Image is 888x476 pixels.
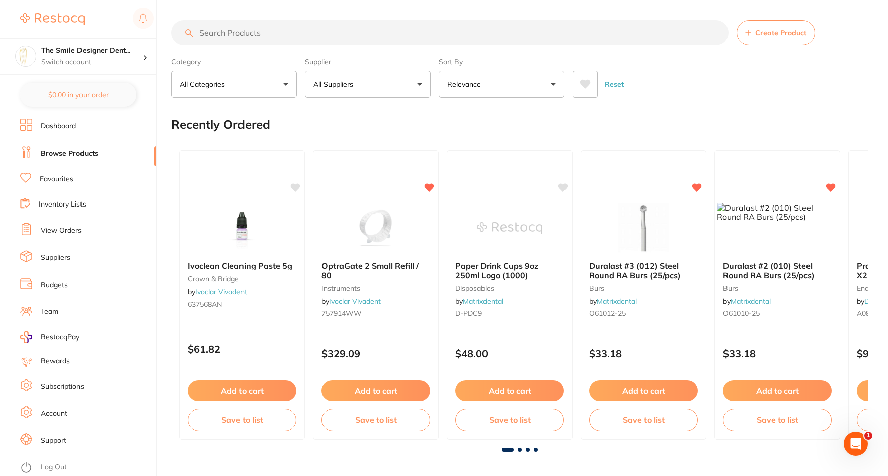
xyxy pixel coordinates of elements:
small: crown & bridge [188,275,296,283]
img: Duralast #3 (012) Steel Round RA Burs (25/pcs) [611,203,676,253]
span: by [455,297,503,306]
small: O61010-25 [723,309,832,317]
img: Duralast #2 (010) Steel Round RA Burs (25/pcs) [717,203,838,222]
img: RestocqPay [20,331,32,343]
a: Log Out [41,462,67,472]
button: All Suppliers [305,71,431,98]
b: Paper Drink Cups 9oz 250ml Logo (1000) [455,261,564,280]
button: Save to list [321,409,430,431]
a: RestocqPay [20,331,79,343]
a: Restocq Logo [20,8,85,31]
button: Add to cart [589,380,698,401]
a: Rewards [41,356,70,366]
span: RestocqPay [41,332,79,343]
button: Create Product [737,20,815,45]
small: disposables [455,284,564,292]
h2: Recently Ordered [171,118,270,132]
a: Ivoclar Vivadent [329,297,381,306]
button: Save to list [455,409,564,431]
a: Budgets [41,280,68,290]
small: burs [723,284,832,292]
b: Duralast #2 (010) Steel Round RA Burs (25/pcs) [723,261,832,280]
p: $33.18 [589,348,698,359]
b: Ivoclean Cleaning Paste 5g [188,261,296,270]
button: Save to list [723,409,832,431]
a: Support [41,436,66,446]
label: Supplier [305,57,431,66]
button: Reset [602,71,627,98]
img: OptraGate 2 Small Refill / 80 [343,203,409,253]
iframe: Intercom live chat [844,432,868,456]
button: Save to list [188,409,296,431]
span: by [723,297,771,306]
small: D-PDC9 [455,309,564,317]
button: Relevance [439,71,564,98]
span: 1 [864,432,872,440]
small: 757914WW [321,309,430,317]
button: Log Out [20,460,153,476]
a: Account [41,409,67,419]
a: Matrixdental [731,297,771,306]
button: Add to cart [723,380,832,401]
b: Duralast #3 (012) Steel Round RA Burs (25/pcs) [589,261,698,280]
h4: The Smile Designer Dental Studio [41,46,143,56]
button: $0.00 in your order [20,83,136,107]
a: Team [41,307,58,317]
span: by [321,297,381,306]
button: Add to cart [321,380,430,401]
a: View Orders [41,226,82,236]
a: Subscriptions [41,382,84,392]
button: All Categories [171,71,297,98]
input: Search Products [171,20,729,45]
a: Browse Products [41,149,98,159]
a: Matrixdental [463,297,503,306]
a: Inventory Lists [39,199,86,210]
small: instruments [321,284,430,292]
p: Switch account [41,57,143,67]
a: Suppliers [41,253,70,263]
span: by [188,287,247,296]
small: 637568AN [188,300,296,308]
p: All Categories [180,79,229,89]
b: OptraGate 2 Small Refill / 80 [321,261,430,280]
a: Matrixdental [597,297,637,306]
label: Category [171,57,297,66]
img: Ivoclean Cleaning Paste 5g [209,203,275,253]
button: Add to cart [188,380,296,401]
button: Save to list [589,409,698,431]
span: by [589,297,637,306]
p: $329.09 [321,348,430,359]
span: Create Product [755,29,806,37]
a: Ivoclar Vivadent [195,287,247,296]
p: All Suppliers [313,79,357,89]
p: $33.18 [723,348,832,359]
small: burs [589,284,698,292]
a: Favourites [40,174,73,184]
img: Paper Drink Cups 9oz 250ml Logo (1000) [477,203,542,253]
img: The Smile Designer Dental Studio [16,46,36,66]
p: Relevance [447,79,485,89]
small: O61012-25 [589,309,698,317]
p: $61.82 [188,343,296,355]
p: $48.00 [455,348,564,359]
button: Add to cart [455,380,564,401]
a: Dashboard [41,121,76,131]
img: Restocq Logo [20,13,85,25]
label: Sort By [439,57,564,66]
